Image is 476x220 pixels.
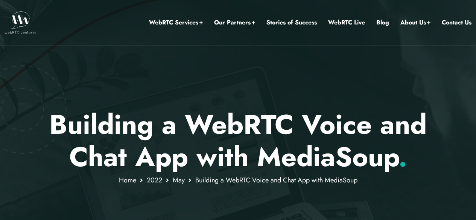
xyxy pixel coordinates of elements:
a: Home [119,175,136,185]
a: May [173,175,185,185]
a: Contact Us [442,18,471,27]
span: Building a WebRTC Voice and Chat App with MediaSoup [195,175,357,185]
a: WebRTC Services [149,18,203,27]
a: WebRTC Live [328,18,365,27]
a: Our Partners [214,18,255,27]
span: . [398,137,407,176]
a: About Us [400,18,430,27]
a: 2022 [147,175,162,185]
a: Blog [376,18,389,27]
a: Stories of Success [266,18,317,27]
h1: Building a WebRTC Voice and Chat App with MediaSoup [18,108,458,173]
img: WebRTC.ventures [5,11,36,34]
